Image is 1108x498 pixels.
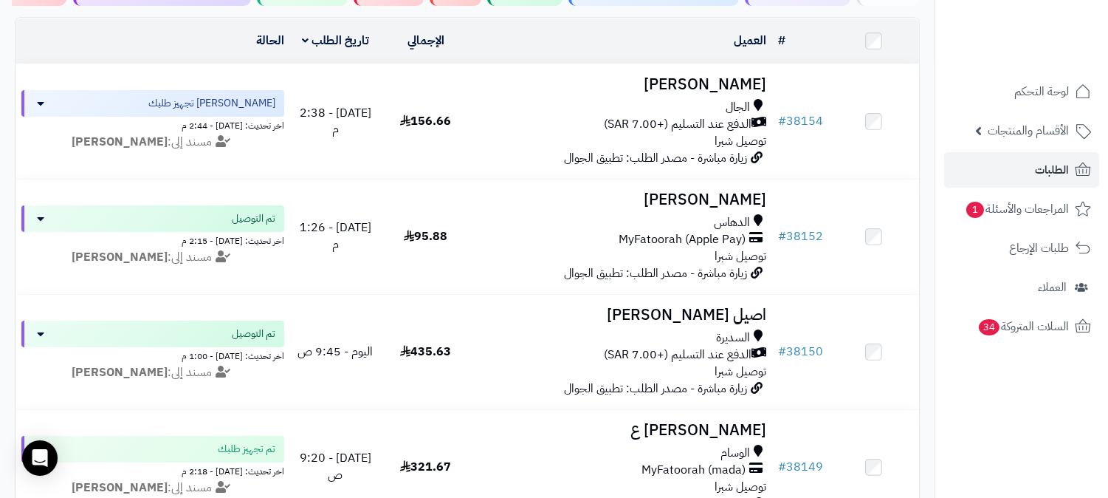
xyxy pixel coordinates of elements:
img: logo-2.png [1008,38,1094,69]
span: 435.63 [400,343,451,361]
span: الأقسام والمنتجات [988,120,1069,141]
span: 34 [979,319,999,335]
div: اخر تحديث: [DATE] - 2:44 م [21,117,284,132]
a: تاريخ الطلب [302,32,369,50]
h3: اصيل [PERSON_NAME] [477,307,766,324]
a: #38154 [778,112,823,130]
strong: [PERSON_NAME] [72,364,168,381]
h3: [PERSON_NAME] ع [477,422,766,439]
span: الجال [726,99,750,116]
strong: [PERSON_NAME] [72,133,168,151]
span: الدفع عند التسليم (+7.00 SAR) [604,347,751,364]
span: # [778,458,786,476]
div: مسند إلى: [10,134,295,151]
span: الطلبات [1035,160,1069,180]
span: 321.67 [400,458,451,476]
a: لوحة التحكم [944,74,1099,109]
a: العميل [734,32,766,50]
span: الدهاس [714,214,750,231]
div: مسند إلى: [10,249,295,266]
span: الدفع عند التسليم (+7.00 SAR) [604,116,751,133]
span: تم التوصيل [232,211,275,226]
span: [DATE] - 2:38 م [300,104,371,139]
span: طلبات الإرجاع [1009,238,1069,259]
div: اخر تحديث: [DATE] - 2:15 م [21,232,284,248]
span: العملاء [1038,277,1067,298]
a: #38150 [778,343,823,361]
a: الإجمالي [407,32,444,50]
span: توصيل شبرا [715,132,766,150]
h3: [PERSON_NAME] [477,76,766,93]
span: تم تجهيز طلبك [218,442,275,457]
a: #38149 [778,458,823,476]
a: #38152 [778,228,823,245]
span: توصيل شبرا [715,478,766,496]
a: طلبات الإرجاع [944,231,1099,266]
div: مسند إلى: [10,480,295,497]
span: # [778,112,786,130]
a: # [778,32,785,50]
div: مسند إلى: [10,364,295,381]
span: # [778,228,786,245]
h3: [PERSON_NAME] [477,191,766,208]
a: السلات المتروكة34 [944,309,1099,344]
span: تم التوصيل [232,327,275,341]
span: زيارة مباشرة - مصدر الطلب: تطبيق الجوال [564,149,747,167]
span: لوحة التحكم [1014,81,1069,102]
span: 1 [966,202,984,218]
span: السلات المتروكة [977,316,1069,337]
strong: [PERSON_NAME] [72,479,168,497]
strong: [PERSON_NAME] [72,248,168,266]
span: السديرة [716,330,750,347]
span: 95.88 [404,228,447,245]
span: المراجعات والأسئلة [965,199,1069,219]
span: # [778,343,786,361]
span: زيارة مباشرة - مصدر الطلب: تطبيق الجوال [564,380,747,398]
span: 156.66 [400,112,451,130]
span: الوسام [720,445,750,462]
div: Open Intercom Messenger [22,440,58,476]
span: MyFatoorah (mada) [641,462,746,479]
span: [DATE] - 9:20 ص [300,449,371,484]
a: الطلبات [944,152,1099,188]
span: [PERSON_NAME] تجهيز طلبك [148,96,275,111]
span: اليوم - 9:45 ص [297,343,373,361]
span: توصيل شبرا [715,363,766,381]
span: زيارة مباشرة - مصدر الطلب: تطبيق الجوال [564,265,747,282]
span: MyFatoorah (Apple Pay) [619,231,746,248]
div: اخر تحديث: [DATE] - 2:18 م [21,463,284,478]
a: العملاء [944,270,1099,305]
span: توصيل شبرا [715,248,766,265]
a: المراجعات والأسئلة1 [944,191,1099,227]
div: اخر تحديث: [DATE] - 1:00 م [21,347,284,363]
span: [DATE] - 1:26 م [300,219,371,253]
a: الحالة [256,32,284,50]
